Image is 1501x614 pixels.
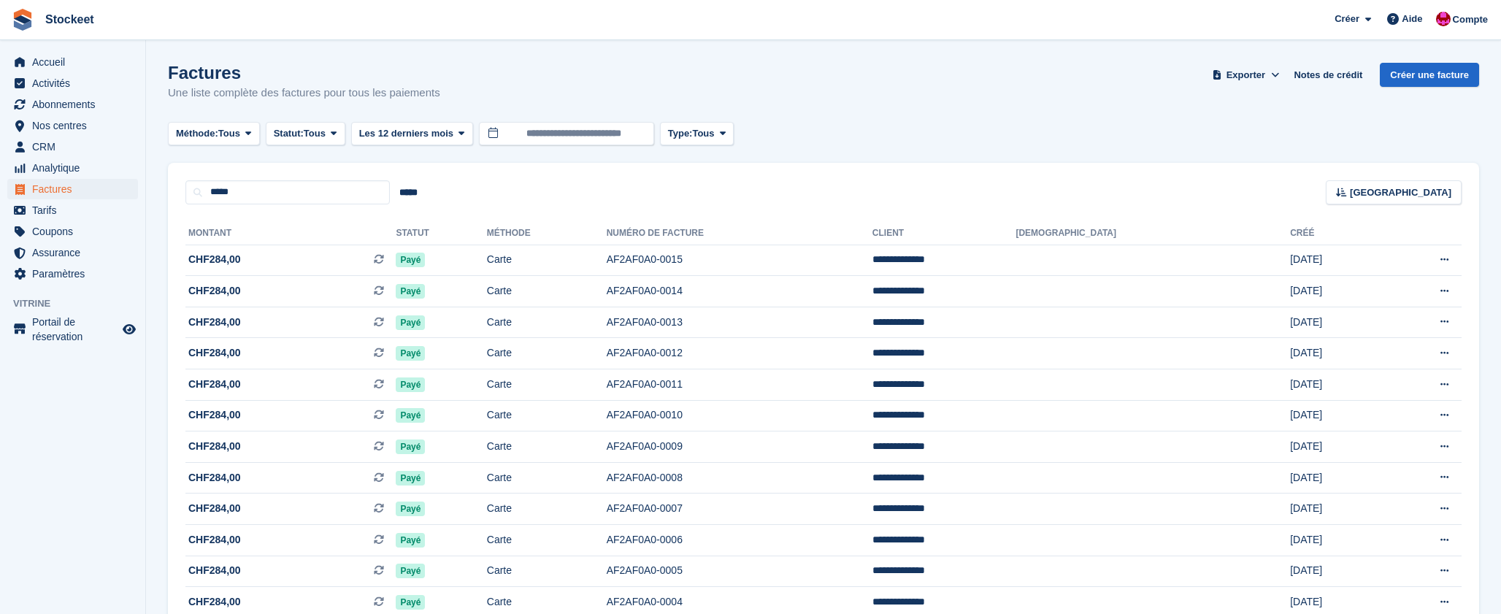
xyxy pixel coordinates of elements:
[396,471,425,486] span: Payé
[1288,63,1368,87] a: Notes de crédit
[32,264,120,284] span: Paramètres
[396,377,425,392] span: Payé
[1290,276,1378,307] td: [DATE]
[607,369,872,401] td: AF2AF0A0-0011
[487,556,607,587] td: Carte
[7,221,138,242] a: menu
[396,284,425,299] span: Payé
[487,369,607,401] td: Carte
[7,115,138,136] a: menu
[487,276,607,307] td: Carte
[7,315,138,344] a: menu
[7,264,138,284] a: menu
[607,276,872,307] td: AF2AF0A0-0014
[1453,12,1488,27] span: Compte
[266,122,345,146] button: Statut: Tous
[7,179,138,199] a: menu
[359,126,453,141] span: Les 12 derniers mois
[188,283,241,299] span: CHF284,00
[1335,12,1359,26] span: Créer
[351,122,473,146] button: Les 12 derniers mois
[607,222,872,245] th: Numéro de facture
[7,73,138,93] a: menu
[607,338,872,369] td: AF2AF0A0-0012
[1290,494,1378,525] td: [DATE]
[872,222,1016,245] th: Client
[32,115,120,136] span: Nos centres
[396,408,425,423] span: Payé
[7,137,138,157] a: menu
[607,494,872,525] td: AF2AF0A0-0007
[1290,462,1378,494] td: [DATE]
[13,296,145,311] span: Vitrine
[188,470,241,486] span: CHF284,00
[660,122,734,146] button: Type: Tous
[668,126,693,141] span: Type:
[188,252,241,267] span: CHF284,00
[1402,12,1422,26] span: Aide
[607,431,872,463] td: AF2AF0A0-0009
[176,126,218,141] span: Méthode:
[1290,369,1378,401] td: [DATE]
[487,525,607,556] td: Carte
[7,94,138,115] a: menu
[1290,556,1378,587] td: [DATE]
[1290,222,1378,245] th: Créé
[188,407,241,423] span: CHF284,00
[274,126,304,141] span: Statut:
[7,200,138,220] a: menu
[32,137,120,157] span: CRM
[396,222,486,245] th: Statut
[32,94,120,115] span: Abonnements
[487,222,607,245] th: Méthode
[396,533,425,548] span: Payé
[607,307,872,338] td: AF2AF0A0-0013
[396,502,425,516] span: Payé
[487,307,607,338] td: Carte
[396,253,425,267] span: Payé
[188,563,241,578] span: CHF284,00
[396,315,425,330] span: Payé
[304,126,326,141] span: Tous
[188,345,241,361] span: CHF284,00
[168,85,440,101] p: Une liste complète des factures pour tous les paiements
[396,595,425,610] span: Payé
[487,400,607,431] td: Carte
[396,564,425,578] span: Payé
[39,7,100,31] a: Stockeet
[1016,222,1290,245] th: [DEMOGRAPHIC_DATA]
[32,200,120,220] span: Tarifs
[218,126,240,141] span: Tous
[607,400,872,431] td: AF2AF0A0-0010
[188,532,241,548] span: CHF284,00
[487,494,607,525] td: Carte
[32,242,120,263] span: Assurance
[188,377,241,392] span: CHF284,00
[188,315,241,330] span: CHF284,00
[7,242,138,263] a: menu
[32,221,120,242] span: Coupons
[1290,525,1378,556] td: [DATE]
[487,462,607,494] td: Carte
[32,73,120,93] span: Activités
[1290,431,1378,463] td: [DATE]
[188,501,241,516] span: CHF284,00
[607,245,872,276] td: AF2AF0A0-0015
[7,158,138,178] a: menu
[120,321,138,338] a: Boutique d'aperçu
[188,594,241,610] span: CHF284,00
[1209,63,1282,87] button: Exporter
[396,440,425,454] span: Payé
[487,338,607,369] td: Carte
[1290,338,1378,369] td: [DATE]
[188,439,241,454] span: CHF284,00
[168,63,440,82] h1: Factures
[32,179,120,199] span: Factures
[1226,68,1265,82] span: Exporter
[1350,185,1451,200] span: [GEOGRAPHIC_DATA]
[1290,307,1378,338] td: [DATE]
[487,245,607,276] td: Carte
[607,525,872,556] td: AF2AF0A0-0006
[7,52,138,72] a: menu
[487,431,607,463] td: Carte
